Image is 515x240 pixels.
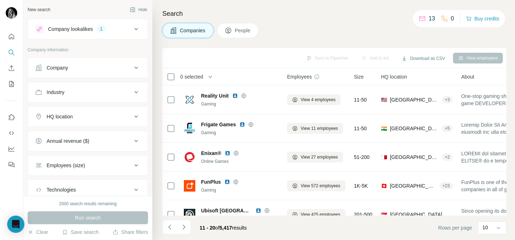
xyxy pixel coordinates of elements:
span: Size [354,73,364,80]
button: Download as CSV [396,53,450,64]
div: + 23 [440,183,453,189]
button: Feedback [6,158,17,171]
span: 1K-5K [354,182,368,189]
button: View 425 employees [287,209,345,220]
button: Dashboard [6,142,17,155]
button: My lists [6,77,17,90]
div: Gaming [201,130,278,136]
button: Save search [62,229,99,236]
div: Company [47,64,68,71]
img: LinkedIn logo [224,179,230,185]
div: 2000 search results remaining [59,201,117,207]
span: [GEOGRAPHIC_DATA] [390,154,439,161]
button: HQ location [28,108,148,125]
span: About [461,73,475,80]
img: Logo of Reality Unit [184,94,195,105]
span: [GEOGRAPHIC_DATA] [390,182,437,189]
span: 0 selected [180,73,203,80]
img: LinkedIn logo [232,93,238,99]
div: Employees (size) [47,162,85,169]
button: Quick start [6,30,17,43]
span: 201-500 [354,211,372,218]
p: 13 [429,14,435,23]
span: Companies [180,27,206,34]
button: Buy credits [466,14,499,24]
span: results [200,225,247,231]
span: 🇺🇸 [381,96,387,103]
button: Navigate to previous page [162,220,177,234]
span: [GEOGRAPHIC_DATA], [US_STATE] [390,96,439,103]
span: [GEOGRAPHIC_DATA], [GEOGRAPHIC_DATA] [390,125,439,132]
h4: Search [162,9,506,19]
span: 11 - 20 [200,225,215,231]
span: of [215,225,220,231]
span: 🇨🇭 [381,182,387,189]
span: 11-50 [354,125,367,132]
button: Navigate to next page [177,220,191,234]
div: Gaming [201,187,278,193]
span: HQ location [381,73,407,80]
span: 11-50 [354,96,367,103]
div: Gaming [201,101,278,107]
span: 🇸🇬 [381,211,387,218]
div: Technologies [47,186,76,193]
span: Enixan® [201,150,221,157]
span: 🇮🇳 [381,125,387,132]
button: View 572 employees [287,180,345,191]
img: Avatar [6,7,17,19]
img: LinkedIn logo [239,122,245,127]
div: 1 [97,26,105,32]
div: Gaming [201,216,278,222]
span: 51-200 [354,154,370,161]
span: View 11 employees [301,125,338,132]
span: 🇲🇹 [381,154,387,161]
div: + 3 [442,97,453,103]
div: Open Intercom Messenger [7,216,24,233]
span: FunPlus [201,178,221,185]
span: [GEOGRAPHIC_DATA], Southwest [390,211,453,218]
button: Search [6,46,17,59]
button: Share filters [113,229,148,236]
span: Ubisoft [GEOGRAPHIC_DATA] [201,207,252,214]
button: Annual revenue ($) [28,132,148,150]
div: HQ location [47,113,73,120]
button: View 4 employees [287,94,340,105]
span: People [235,27,251,34]
img: Logo of Ubisoft Singapore [184,209,195,220]
button: Clear [28,229,48,236]
div: + 2 [442,154,453,160]
button: Technologies [28,181,148,198]
span: Rows per page [438,224,472,231]
img: Logo of Frigate Games [184,123,195,134]
span: View 4 employees [301,97,335,103]
span: View 572 employees [301,183,340,189]
button: Use Surfe on LinkedIn [6,111,17,124]
div: Industry [47,89,65,96]
button: Hide [125,4,152,15]
div: Company lookalikes [48,25,93,33]
span: View 27 employees [301,154,338,160]
button: Company [28,59,148,76]
button: Employees (size) [28,157,148,174]
span: Employees [287,73,312,80]
span: 5,417 [219,225,232,231]
button: View 27 employees [287,152,343,163]
div: Annual revenue ($) [47,137,89,145]
div: Online Games [201,158,278,165]
button: Enrich CSV [6,62,17,75]
div: + 5 [442,125,453,132]
img: Logo of Enixan® [184,151,195,163]
img: LinkedIn logo [225,150,230,156]
span: View 425 employees [301,211,340,218]
button: Company lookalikes1 [28,20,148,38]
button: View 11 employees [287,123,343,134]
button: Industry [28,84,148,101]
img: LinkedIn logo [256,208,261,213]
img: Logo of FunPlus [184,180,195,192]
button: Use Surfe API [6,127,17,140]
span: Frigate Games [201,121,236,128]
p: Company information [28,47,148,53]
p: 0 [451,14,454,23]
div: New search [28,6,50,13]
p: 10 [482,224,488,231]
